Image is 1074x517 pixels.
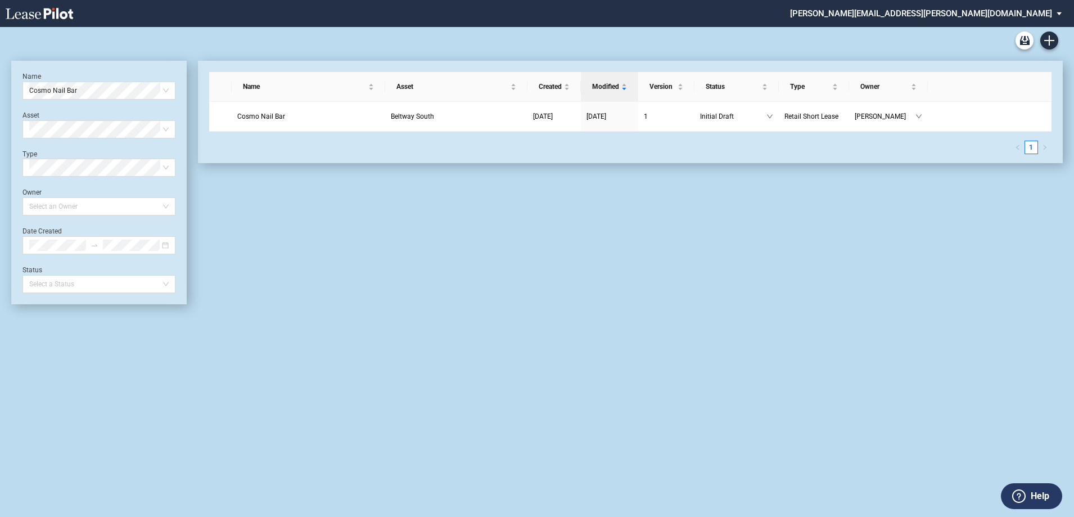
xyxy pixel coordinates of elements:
button: right [1038,141,1052,154]
button: left [1011,141,1025,154]
th: Status [694,72,779,102]
th: Type [779,72,849,102]
label: Status [22,266,42,274]
a: 1 [644,111,689,122]
a: Cosmo Nail Bar [237,111,380,122]
span: down [766,113,773,120]
a: Create new document [1040,32,1058,50]
label: Help [1031,489,1049,503]
span: down [915,113,922,120]
span: Version [649,81,675,92]
span: Created [539,81,562,92]
a: 1 [1025,141,1037,154]
li: Previous Page [1011,141,1025,154]
span: [PERSON_NAME] [855,111,915,122]
th: Version [638,72,694,102]
span: Modified [592,81,619,92]
span: Cosmo Nail Bar [237,113,285,120]
a: [DATE] [586,111,633,122]
span: swap-right [91,241,98,249]
li: 1 [1025,141,1038,154]
th: Created [527,72,581,102]
span: Owner [860,81,909,92]
label: Owner [22,188,42,196]
span: Cosmo Nail Bar [29,82,169,99]
label: Type [22,150,37,158]
span: [DATE] [533,113,553,120]
a: Retail Short Lease [784,111,843,122]
li: Next Page [1038,141,1052,154]
span: Name [243,81,367,92]
span: Initial Draft [700,111,766,122]
span: Retail Short Lease [784,113,838,120]
span: to [91,241,98,249]
th: Name [232,72,386,102]
a: Beltway South [391,111,522,122]
label: Asset [22,111,39,119]
span: right [1042,145,1048,150]
span: [DATE] [586,113,606,120]
a: Archive [1016,32,1034,50]
span: Status [706,81,760,92]
a: [DATE] [533,111,575,122]
th: Owner [849,72,928,102]
span: left [1015,145,1021,150]
label: Date Created [22,227,62,235]
th: Modified [581,72,638,102]
span: Type [790,81,830,92]
span: Asset [396,81,508,92]
button: Help [1001,483,1062,509]
span: 1 [644,113,648,120]
label: Name [22,73,41,80]
th: Asset [385,72,527,102]
span: Beltway South [391,113,434,120]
